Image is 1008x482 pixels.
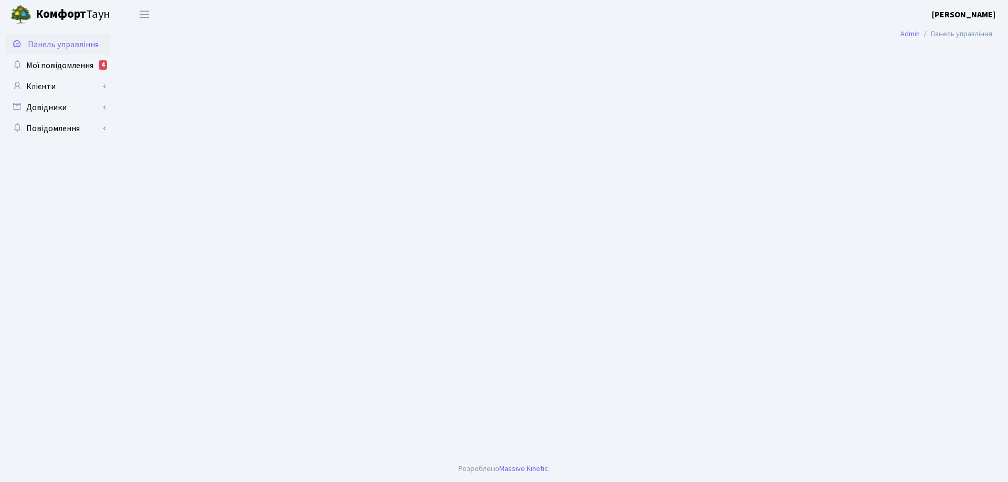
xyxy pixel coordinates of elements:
[131,6,157,23] button: Переключити навігацію
[5,55,110,76] a: Мої повідомлення4
[5,97,110,118] a: Довідники
[5,76,110,97] a: Клієнти
[458,463,550,475] div: Розроблено .
[5,34,110,55] a: Панель управління
[99,60,107,70] div: 4
[900,28,920,39] a: Admin
[36,6,86,23] b: Комфорт
[36,6,110,24] span: Таун
[26,60,93,71] span: Мої повідомлення
[885,23,1008,45] nav: breadcrumb
[932,8,995,21] a: [PERSON_NAME]
[5,118,110,139] a: Повідомлення
[920,28,992,40] li: Панель управління
[932,9,995,20] b: [PERSON_NAME]
[10,4,31,25] img: logo.png
[28,39,99,50] span: Панель управління
[499,463,548,474] a: Massive Kinetic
